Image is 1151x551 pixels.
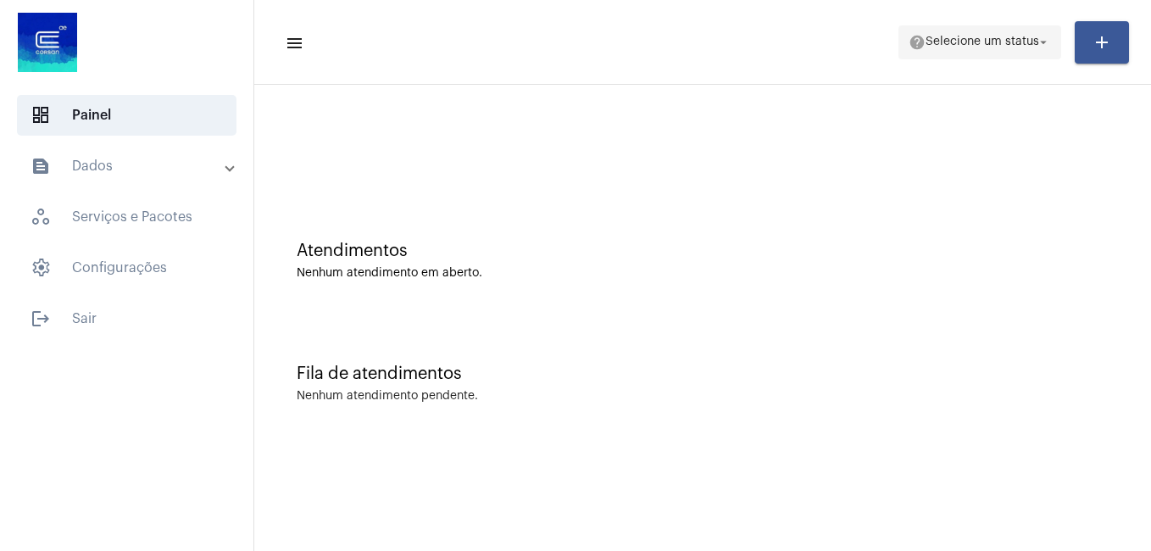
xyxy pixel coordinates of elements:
span: Painel [17,95,236,136]
span: Serviços e Pacotes [17,197,236,237]
mat-icon: arrow_drop_down [1036,35,1051,50]
div: Atendimentos [297,242,1109,260]
span: sidenav icon [31,105,51,125]
mat-expansion-panel-header: sidenav iconDados [10,146,253,186]
span: Selecione um status [926,36,1039,48]
span: sidenav icon [31,258,51,278]
mat-icon: add [1092,32,1112,53]
mat-icon: sidenav icon [31,309,51,329]
button: Selecione um status [898,25,1061,59]
span: Configurações [17,248,236,288]
mat-icon: sidenav icon [31,156,51,176]
div: Nenhum atendimento em aberto. [297,267,1109,280]
mat-icon: sidenav icon [285,33,302,53]
mat-icon: help [909,34,926,51]
img: d4669ae0-8c07-2337-4f67-34b0df7f5ae4.jpeg [14,8,81,76]
span: sidenav icon [31,207,51,227]
span: Sair [17,298,236,339]
mat-panel-title: Dados [31,156,226,176]
div: Fila de atendimentos [297,365,1109,383]
div: Nenhum atendimento pendente. [297,390,478,403]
